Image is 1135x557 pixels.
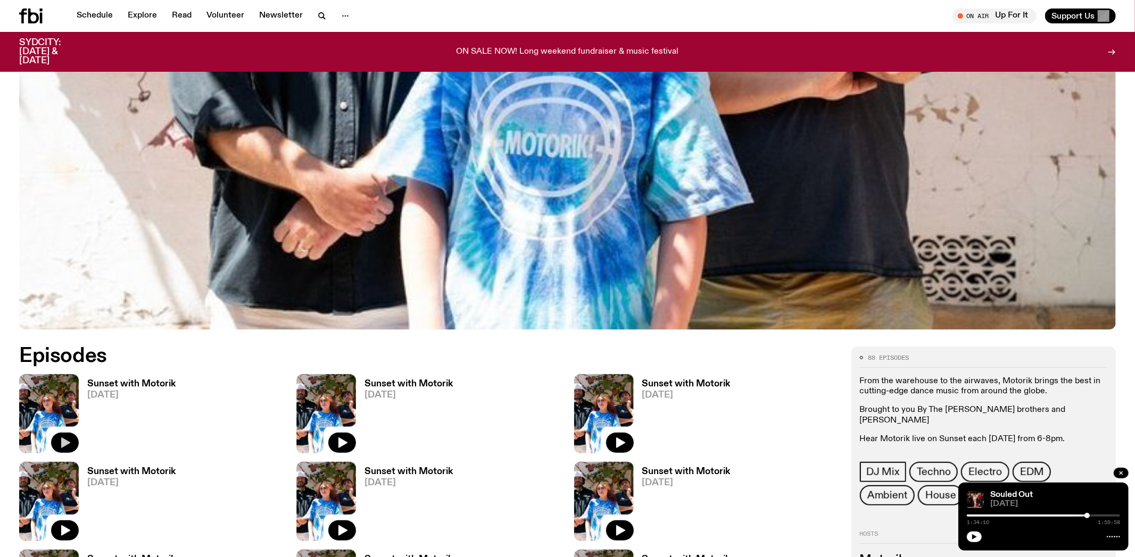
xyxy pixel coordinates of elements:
span: EDM [1020,466,1043,478]
span: House [925,490,956,501]
h3: Sunset with Motorik [642,379,731,389]
img: Andrew, Reenie, and Pat stand in a row, smiling at the camera, in dappled light with a vine leafe... [574,462,634,541]
button: Support Us [1045,9,1116,23]
img: Andrew, Reenie, and Pat stand in a row, smiling at the camera, in dappled light with a vine leafe... [19,462,79,541]
a: House [918,485,963,505]
p: Hear Motorik live on Sunset each [DATE] from 6-8pm. [860,434,1107,444]
h3: Sunset with Motorik [87,379,176,389]
a: Explore [121,9,163,23]
img: Andrew, Reenie, and Pat stand in a row, smiling at the camera, in dappled light with a vine leafe... [574,374,634,453]
a: EDM [1013,462,1051,482]
p: Brought to you By The [PERSON_NAME] brothers and [PERSON_NAME] [860,405,1107,425]
span: Support Us [1051,11,1095,21]
span: [DATE] [990,500,1120,508]
img: Andrew, Reenie, and Pat stand in a row, smiling at the camera, in dappled light with a vine leafe... [296,374,356,453]
a: Sunset with Motorik[DATE] [79,379,176,453]
span: 88 episodes [868,355,909,361]
span: [DATE] [87,391,176,400]
span: Techno [917,466,951,478]
a: Volunteer [200,9,251,23]
a: Newsletter [253,9,309,23]
button: On AirUp For It [952,9,1037,23]
h3: Sunset with Motorik [87,467,176,476]
h3: Sunset with Motorik [642,467,731,476]
a: Schedule [70,9,119,23]
span: 1:34:10 [967,520,989,525]
h3: Sunset with Motorik [364,379,453,389]
span: 1:59:58 [1098,520,1120,525]
h2: Hosts [860,531,1107,544]
p: ON SALE NOW! Long weekend fundraiser & music festival [457,47,679,57]
span: DJ Mix [866,466,900,478]
span: [DATE] [642,478,731,487]
h3: Sunset with Motorik [364,467,453,476]
img: Andrew, Reenie, and Pat stand in a row, smiling at the camera, in dappled light with a vine leafe... [296,462,356,541]
a: Souled Out [990,491,1033,499]
a: Techno [909,462,958,482]
a: Electro [961,462,1009,482]
a: Sunset with Motorik[DATE] [356,467,453,541]
a: Sunset with Motorik[DATE] [634,467,731,541]
a: Ambient [860,485,915,505]
span: [DATE] [642,391,731,400]
img: Andrew, Reenie, and Pat stand in a row, smiling at the camera, in dappled light with a vine leafe... [19,374,79,453]
h2: Episodes [19,347,746,366]
a: Sunset with Motorik[DATE] [79,467,176,541]
h3: SYDCITY: [DATE] & [DATE] [19,38,87,65]
a: Sunset with Motorik[DATE] [634,379,731,453]
span: [DATE] [87,478,176,487]
span: [DATE] [364,391,453,400]
a: Read [165,9,198,23]
a: DJ Mix [860,462,906,482]
span: Ambient [867,490,908,501]
a: Sunset with Motorik[DATE] [356,379,453,453]
span: [DATE] [364,478,453,487]
p: From the warehouse to the airwaves, Motorik brings the best in cutting-edge dance music from arou... [860,376,1107,396]
span: Electro [968,466,1002,478]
